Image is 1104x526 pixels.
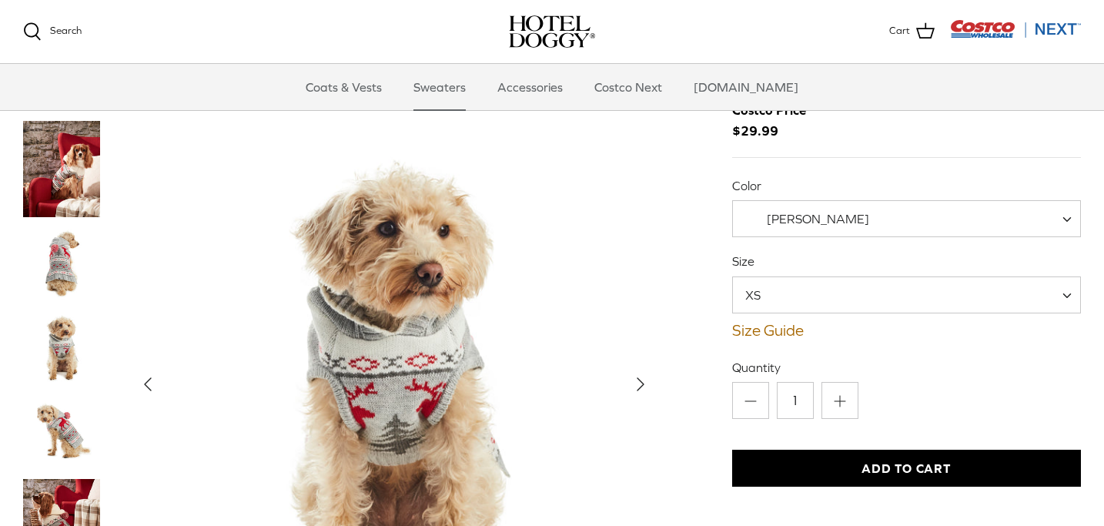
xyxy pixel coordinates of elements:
[23,310,100,387] a: Thumbnail Link
[732,253,1081,270] label: Size
[732,177,1081,194] label: Color
[23,394,100,471] a: Thumbnail Link
[732,450,1081,487] button: Add to Cart
[732,200,1081,237] span: Vanilla Ice
[50,25,82,36] span: Search
[732,359,1081,376] label: Quantity
[580,64,676,110] a: Costco Next
[777,382,814,419] input: Quantity
[483,64,577,110] a: Accessories
[889,22,935,42] a: Cart
[950,29,1081,41] a: Visit Costco Next
[292,64,396,110] a: Coats & Vests
[733,286,791,303] span: XS
[624,368,657,402] button: Next
[680,64,812,110] a: [DOMAIN_NAME]
[889,23,910,39] span: Cart
[733,211,901,227] span: Vanilla Ice
[509,15,595,48] img: hoteldoggycom
[400,64,480,110] a: Sweaters
[732,276,1081,313] span: XS
[732,100,821,142] span: $29.99
[23,121,100,217] a: Thumbnail Link
[131,368,165,402] button: Previous
[950,19,1081,39] img: Costco Next
[23,22,82,41] a: Search
[767,212,869,226] span: [PERSON_NAME]
[732,321,1081,340] a: Size Guide
[509,15,595,48] a: hoteldoggy.com hoteldoggycom
[23,225,100,302] a: Thumbnail Link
